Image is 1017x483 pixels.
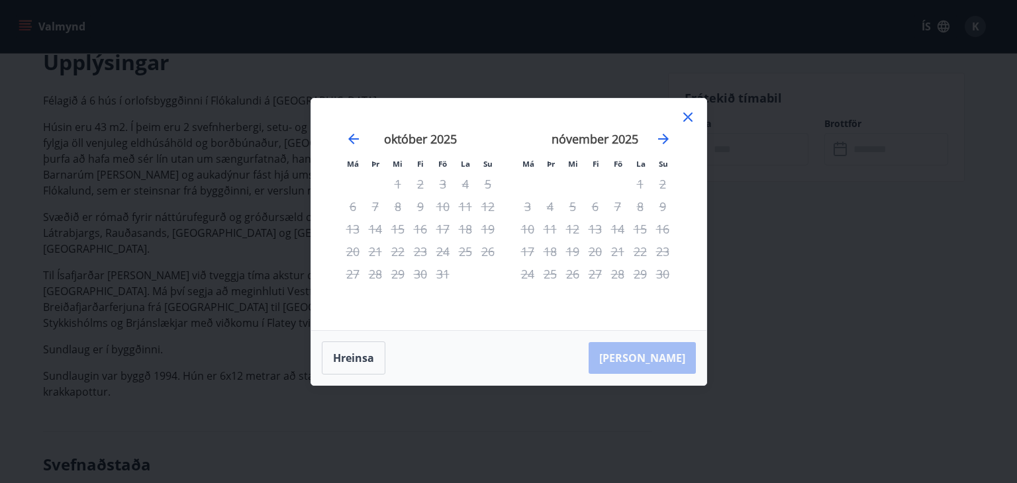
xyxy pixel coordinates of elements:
[636,159,646,169] small: La
[516,263,539,285] td: Not available. mánudagur, 24. nóvember 2025
[584,218,606,240] td: Not available. fimmtudagur, 13. nóvember 2025
[432,173,454,195] td: Not available. föstudagur, 3. október 2025
[652,218,674,240] td: Not available. sunnudagur, 16. nóvember 2025
[561,263,584,285] td: Not available. miðvikudagur, 26. nóvember 2025
[387,173,409,195] td: Not available. miðvikudagur, 1. október 2025
[384,131,457,147] strong: október 2025
[539,240,561,263] td: Not available. þriðjudagur, 18. nóvember 2025
[516,195,539,218] td: Not available. mánudagur, 3. nóvember 2025
[322,341,385,374] button: Hreinsa
[409,218,432,240] td: Not available. fimmtudagur, 16. október 2025
[454,195,477,218] td: Not available. laugardagur, 11. október 2025
[387,218,409,240] td: Not available. miðvikudagur, 15. október 2025
[477,240,499,263] td: Not available. sunnudagur, 26. október 2025
[652,263,674,285] td: Not available. sunnudagur, 30. nóvember 2025
[629,263,652,285] td: Not available. laugardagur, 29. nóvember 2025
[629,218,652,240] td: Not available. laugardagur, 15. nóvember 2025
[432,263,454,285] td: Not available. föstudagur, 31. október 2025
[584,195,606,218] td: Not available. fimmtudagur, 6. nóvember 2025
[652,240,674,263] td: Not available. sunnudagur, 23. nóvember 2025
[652,173,674,195] td: Not available. sunnudagur, 2. nóvember 2025
[606,218,629,240] td: Not available. föstudagur, 14. nóvember 2025
[347,159,359,169] small: Má
[593,159,599,169] small: Fi
[454,240,477,263] td: Not available. laugardagur, 25. október 2025
[409,195,432,218] td: Not available. fimmtudagur, 9. október 2025
[346,131,362,147] div: Move backward to switch to the previous month.
[655,131,671,147] div: Move forward to switch to the next month.
[364,218,387,240] td: Not available. þriðjudagur, 14. október 2025
[371,159,379,169] small: Þr
[539,195,561,218] td: Not available. þriðjudagur, 4. nóvember 2025
[659,159,668,169] small: Su
[342,195,364,218] td: Not available. mánudagur, 6. október 2025
[629,195,652,218] td: Not available. laugardagur, 8. nóvember 2025
[409,173,432,195] td: Not available. fimmtudagur, 2. október 2025
[438,159,447,169] small: Fö
[539,218,561,240] td: Not available. þriðjudagur, 11. nóvember 2025
[477,195,499,218] td: Not available. sunnudagur, 12. október 2025
[547,159,555,169] small: Þr
[584,263,606,285] td: Not available. fimmtudagur, 27. nóvember 2025
[387,195,409,218] td: Not available. miðvikudagur, 8. október 2025
[454,218,477,240] td: Not available. laugardagur, 18. október 2025
[483,159,493,169] small: Su
[629,240,652,263] td: Not available. laugardagur, 22. nóvember 2025
[629,173,652,195] td: Not available. laugardagur, 1. nóvember 2025
[606,240,629,263] td: Not available. föstudagur, 21. nóvember 2025
[387,240,409,263] td: Not available. miðvikudagur, 22. október 2025
[561,218,584,240] td: Not available. miðvikudagur, 12. nóvember 2025
[364,263,387,285] td: Not available. þriðjudagur, 28. október 2025
[584,240,606,263] td: Not available. fimmtudagur, 20. nóvember 2025
[432,195,454,218] td: Not available. föstudagur, 10. október 2025
[409,240,432,263] td: Not available. fimmtudagur, 23. október 2025
[561,195,584,218] td: Not available. miðvikudagur, 5. nóvember 2025
[342,218,364,240] td: Not available. mánudagur, 13. október 2025
[342,263,364,285] td: Not available. mánudagur, 27. október 2025
[432,240,454,263] td: Not available. föstudagur, 24. október 2025
[606,263,629,285] td: Not available. föstudagur, 28. nóvember 2025
[568,159,578,169] small: Mi
[652,195,674,218] td: Not available. sunnudagur, 9. nóvember 2025
[614,159,622,169] small: Fö
[432,218,454,240] td: Not available. föstudagur, 17. október 2025
[393,159,403,169] small: Mi
[606,195,629,218] td: Not available. föstudagur, 7. nóvember 2025
[364,240,387,263] td: Not available. þriðjudagur, 21. október 2025
[364,195,387,218] td: Not available. þriðjudagur, 7. október 2025
[477,173,499,195] td: Not available. sunnudagur, 5. október 2025
[409,263,432,285] td: Not available. fimmtudagur, 30. október 2025
[327,114,691,314] div: Calendar
[477,218,499,240] td: Not available. sunnudagur, 19. október 2025
[561,240,584,263] td: Not available. miðvikudagur, 19. nóvember 2025
[461,159,470,169] small: La
[552,131,638,147] strong: nóvember 2025
[417,159,424,169] small: Fi
[387,263,409,285] td: Not available. miðvikudagur, 29. október 2025
[522,159,534,169] small: Má
[539,263,561,285] td: Not available. þriðjudagur, 25. nóvember 2025
[342,240,364,263] td: Not available. mánudagur, 20. október 2025
[454,173,477,195] td: Not available. laugardagur, 4. október 2025
[516,218,539,240] td: Not available. mánudagur, 10. nóvember 2025
[516,240,539,263] td: Not available. mánudagur, 17. nóvember 2025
